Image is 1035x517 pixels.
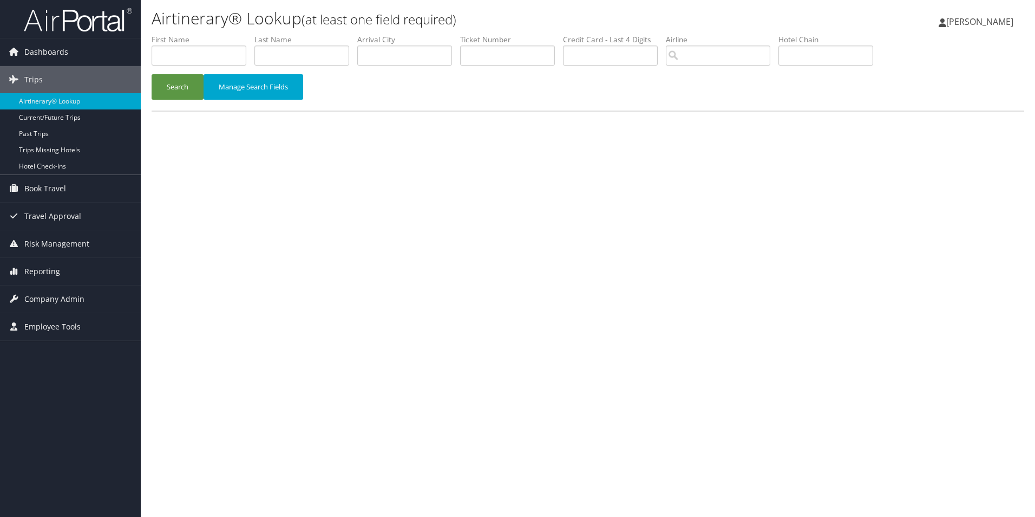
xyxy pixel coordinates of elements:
h1: Airtinerary® Lookup [152,7,733,30]
span: Dashboards [24,38,68,66]
button: Search [152,74,204,100]
label: Arrival City [357,34,460,45]
label: Credit Card - Last 4 Digits [563,34,666,45]
span: Risk Management [24,230,89,257]
span: Reporting [24,258,60,285]
img: airportal-logo.png [24,7,132,33]
span: Company Admin [24,286,84,313]
label: Last Name [254,34,357,45]
span: Book Travel [24,175,66,202]
span: [PERSON_NAME] [946,16,1013,28]
button: Manage Search Fields [204,74,303,100]
span: Employee Tools [24,313,81,340]
a: [PERSON_NAME] [939,5,1024,38]
span: Travel Approval [24,203,81,230]
span: Trips [24,66,43,93]
label: Airline [666,34,778,45]
small: (at least one field required) [302,10,456,28]
label: Ticket Number [460,34,563,45]
label: Hotel Chain [778,34,881,45]
label: First Name [152,34,254,45]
